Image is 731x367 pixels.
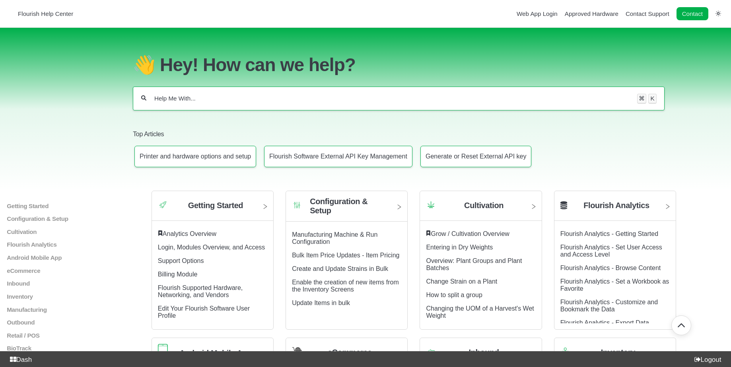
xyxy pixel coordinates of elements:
[560,278,669,292] a: Flourish Analytics - Set a Workbook as Favorite article
[310,197,389,215] h2: Configuration & Setup
[158,244,265,251] a: Login, Modules Overview, and Access article
[152,197,273,221] a: Category icon Getting Started
[6,306,126,313] a: Manufacturing
[6,267,126,274] a: eCommerce
[163,230,216,237] a: Analytics Overview article
[10,8,14,19] img: Flourish Help Center Logo
[18,10,73,17] span: Flourish Help Center
[671,315,691,335] button: Go back to top of document
[431,230,509,237] a: Grow / Cultivation Overview article
[292,347,302,357] img: Category icon
[426,153,526,160] p: Generate or Reset External API key
[6,319,126,326] a: Outbound
[583,201,649,210] h2: Flourish Analytics
[6,228,126,235] a: Cultivation
[626,10,669,17] a: Contact Support navigation item
[292,252,399,259] a: Bulk Item Price Updates - Item Pricing article
[292,200,302,210] img: Category icon
[6,356,32,363] a: Dash
[134,146,256,167] a: Article: Printer and hardware options and setup
[154,95,630,102] input: Help Me With...
[264,146,412,167] a: Article: Flourish Software External API Key Management
[675,8,710,19] li: Contact desktop
[6,280,126,287] a: Inbound
[426,292,482,298] a: How to split a group article
[292,265,388,272] a: Create and Update Strains in Bulk article
[6,332,126,339] a: Retail / POS
[426,244,493,251] a: Entering in Dry Weights article
[560,319,649,326] a: Flourish Analytics - Export Data article
[6,215,126,222] a: Configuration & Setup
[6,202,126,209] a: Getting Started
[140,153,251,160] p: Printer and hardware options and setup
[601,348,635,357] h2: Inventory
[158,257,204,264] a: Support Options article
[426,230,535,238] div: ​
[158,344,168,361] img: Category icon
[158,230,267,238] div: ​
[292,231,377,245] a: Manufacturing Machine & Run Configuration article
[426,305,534,319] a: Changing the UOM of a Harvest's Wet Weight article
[637,94,646,103] kbd: ⌘
[648,94,657,103] kbd: K
[517,10,558,17] a: Web App Login navigation item
[420,146,531,167] a: Article: Generate or Reset External API key
[426,230,431,236] svg: Featured
[133,54,665,75] h1: 👋 Hey! How can we help?
[10,8,73,19] a: Flourish Help Center
[328,348,372,357] h2: eCommerce
[426,200,436,210] img: Category icon
[426,257,522,271] a: Overview: Plant Groups and Plant Batches article
[560,347,570,357] img: Category icon
[426,348,436,355] img: Category icon
[269,153,407,160] p: Flourish Software External API Key Management
[464,201,504,210] h2: Cultivation
[560,244,662,258] a: Flourish Analytics - Set User Access and Access Level article
[133,118,665,175] section: Top Articles
[133,130,665,139] h2: Top Articles
[292,279,399,293] a: Enable the creation of new items from the Inventory Screens article
[426,278,497,285] a: Change Strain on a Plant article
[158,271,198,278] a: Billing Module article
[286,197,407,222] a: Category icon Configuration & Setup
[420,197,541,221] a: Category icon Cultivation
[560,265,661,271] a: Flourish Analytics - Browse Content article
[158,284,243,298] a: Flourish Supported Hardware, Networking, and Vendors article
[158,200,168,210] img: Category icon
[715,10,721,17] a: Switch dark mode setting
[6,293,126,300] a: Inventory
[179,349,252,358] h2: Android Mobile App
[677,7,708,20] a: Contact
[292,299,350,306] a: Update Items in bulk article
[560,230,658,237] a: Flourish Analytics - Getting Started article
[554,197,676,221] a: Flourish Analytics
[637,94,657,103] div: Keyboard shortcut for search
[6,241,126,248] a: Flourish Analytics
[188,201,243,210] h2: Getting Started
[6,345,126,352] a: BioTrack
[158,230,163,236] svg: Featured
[6,254,126,261] a: Android Mobile App
[158,305,250,319] a: Edit Your Flourish Software User Profile article
[560,299,658,313] a: Flourish Analytics - Customize and Bookmark the Data article
[565,10,618,17] a: Approved Hardware navigation item
[469,348,499,357] h2: Inbound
